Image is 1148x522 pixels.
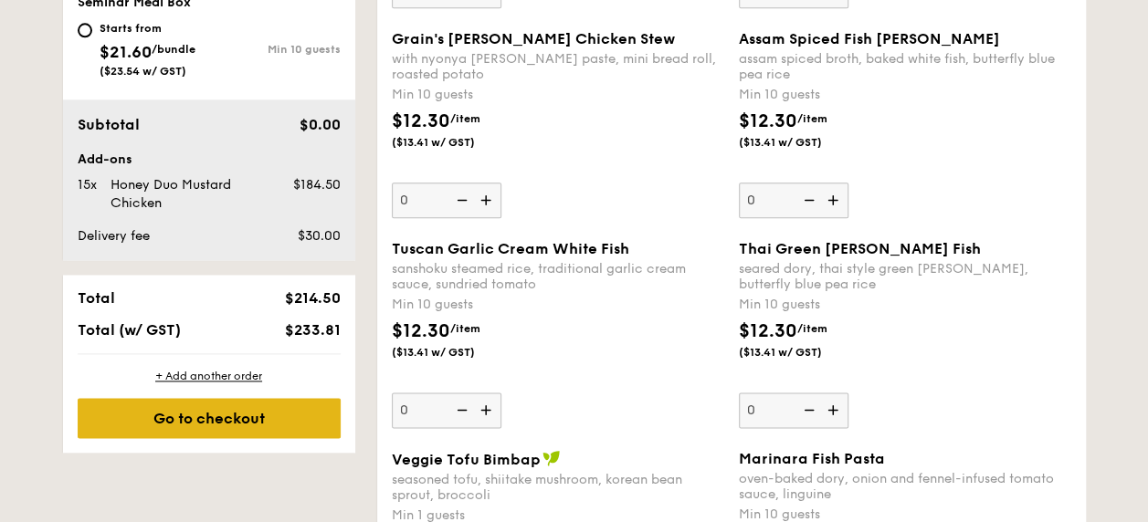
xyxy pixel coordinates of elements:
[78,151,341,169] div: Add-ons
[100,21,195,36] div: Starts from
[392,392,501,428] input: Tuscan Garlic Cream White Fishsanshoku steamed rice, traditional garlic cream sauce, sundried tom...
[739,30,1000,47] span: Assam Spiced Fish [PERSON_NAME]
[78,116,140,133] span: Subtotal
[392,296,724,314] div: Min 10 guests
[392,345,516,360] span: ($13.41 w/ GST)
[392,86,724,104] div: Min 10 guests
[474,183,501,217] img: icon-add.58712e84.svg
[797,322,827,335] span: /item
[78,228,150,244] span: Delivery fee
[794,183,821,217] img: icon-reduce.1d2dbef1.svg
[392,30,675,47] span: Grain's [PERSON_NAME] Chicken Stew
[739,110,797,132] span: $12.30
[797,112,827,125] span: /item
[739,261,1071,292] div: seared dory, thai style green [PERSON_NAME], butterfly blue pea rice
[78,289,115,307] span: Total
[542,450,561,466] img: icon-vegan.f8ff3823.svg
[739,135,863,150] span: ($13.41 w/ GST)
[70,176,103,194] div: 15x
[739,471,1071,502] div: oven-baked dory, onion and fennel-infused tomato sauce, linguine
[152,43,195,56] span: /bundle
[739,345,863,360] span: ($13.41 w/ GST)
[392,51,724,82] div: with nyonya [PERSON_NAME] paste, mini bread roll, roasted potato
[450,322,480,335] span: /item
[392,261,724,292] div: sanshoku steamed rice, traditional garlic cream sauce, sundried tomato
[447,392,474,427] img: icon-reduce.1d2dbef1.svg
[392,320,450,342] span: $12.30
[299,116,340,133] span: $0.00
[392,240,629,257] span: Tuscan Garlic Cream White Fish
[739,296,1071,314] div: Min 10 guests
[78,23,92,37] input: Starts from$21.60/bundle($23.54 w/ GST)Min 10 guests
[447,183,474,217] img: icon-reduce.1d2dbef1.svg
[392,135,516,150] span: ($13.41 w/ GST)
[392,110,450,132] span: $12.30
[739,86,1071,104] div: Min 10 guests
[78,398,341,438] div: Go to checkout
[392,472,724,503] div: seasoned tofu, shiitake mushroom, korean bean sprout, broccoli
[739,183,848,218] input: Assam Spiced Fish [PERSON_NAME]assam spiced broth, baked white fish, butterfly blue pea riceMin 1...
[78,321,181,339] span: Total (w/ GST)
[821,183,848,217] img: icon-add.58712e84.svg
[739,240,981,257] span: Thai Green [PERSON_NAME] Fish
[103,176,269,213] div: Honey Duo Mustard Chicken
[292,177,340,193] span: $184.50
[209,43,341,56] div: Min 10 guests
[794,392,821,427] img: icon-reduce.1d2dbef1.svg
[739,320,797,342] span: $12.30
[100,65,186,78] span: ($23.54 w/ GST)
[474,392,501,427] img: icon-add.58712e84.svg
[739,450,885,467] span: Marinara Fish Pasta
[284,289,340,307] span: $214.50
[739,392,848,428] input: Thai Green [PERSON_NAME] Fishseared dory, thai style green [PERSON_NAME], butterfly blue pea rice...
[739,51,1071,82] div: assam spiced broth, baked white fish, butterfly blue pea rice
[297,228,340,244] span: $30.00
[78,369,341,383] div: + Add another order
[450,112,480,125] span: /item
[392,183,501,218] input: Grain's [PERSON_NAME] Chicken Stewwith nyonya [PERSON_NAME] paste, mini bread roll, roasted potat...
[284,321,340,339] span: $233.81
[392,451,541,468] span: Veggie Tofu Bimbap
[821,392,848,427] img: icon-add.58712e84.svg
[100,42,152,62] span: $21.60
